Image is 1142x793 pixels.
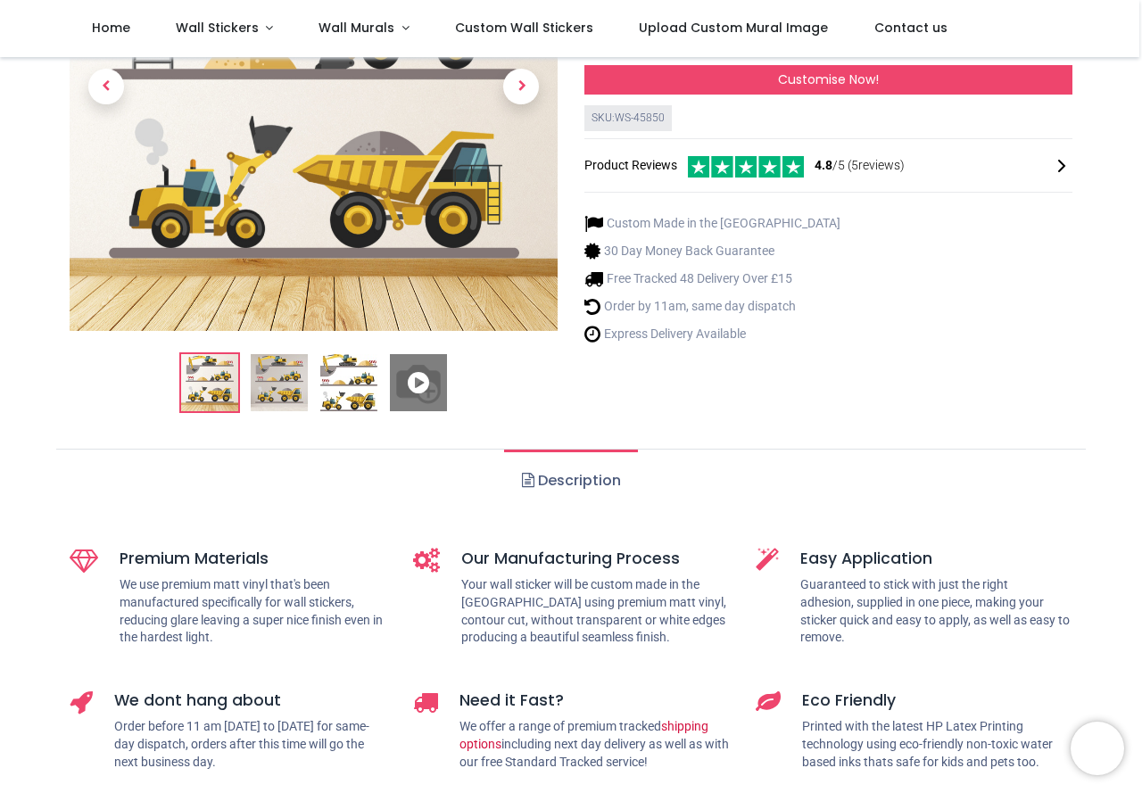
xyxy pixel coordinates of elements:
[584,214,840,233] li: Custom Made in the [GEOGRAPHIC_DATA]
[92,19,130,37] span: Home
[503,69,539,104] span: Next
[504,450,637,512] a: Description
[176,19,259,37] span: Wall Stickers
[584,105,672,131] div: SKU: WS-45850
[584,242,840,260] li: 30 Day Money Back Guarantee
[874,19,948,37] span: Contact us
[120,548,385,570] h5: Premium Materials
[459,719,708,751] a: shipping options
[319,19,394,37] span: Wall Murals
[455,19,593,37] span: Custom Wall Stickers
[802,690,1072,712] h5: Eco Friendly
[778,70,879,88] span: Customise Now!
[639,19,828,37] span: Upload Custom Mural Image
[114,718,385,771] p: Order before 11 am [DATE] to [DATE] for same-day dispatch, orders after this time will go the nex...
[584,269,840,288] li: Free Tracked 48 Delivery Over £15
[461,576,729,646] p: Your wall sticker will be custom made in the [GEOGRAPHIC_DATA] using premium matt vinyl, contour ...
[800,576,1072,646] p: Guaranteed to stick with just the right adhesion, supplied in one piece, making your sticker quic...
[181,354,238,411] img: Construction Site Yellow Diggers Wall Sticker
[459,690,729,712] h5: Need it Fast?
[461,548,729,570] h5: Our Manufacturing Process
[459,718,729,771] p: We offer a range of premium tracked including next day delivery as well as with our free Standard...
[802,718,1072,771] p: Printed with the latest HP Latex Printing technology using eco-friendly non-toxic water based ink...
[584,153,1072,178] div: Product Reviews
[88,69,124,104] span: Previous
[114,690,385,712] h5: We dont hang about
[584,297,840,316] li: Order by 11am, same day dispatch
[800,548,1072,570] h5: Easy Application
[320,354,377,411] img: WS-45850-03
[815,157,905,175] span: /5 ( 5 reviews)
[251,354,308,411] img: WS-45850-02
[1071,722,1124,775] iframe: Brevo live chat
[120,576,385,646] p: We use premium matt vinyl that's been manufactured specifically for wall stickers, reducing glare...
[584,325,840,343] li: Express Delivery Available
[815,158,832,172] span: 4.8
